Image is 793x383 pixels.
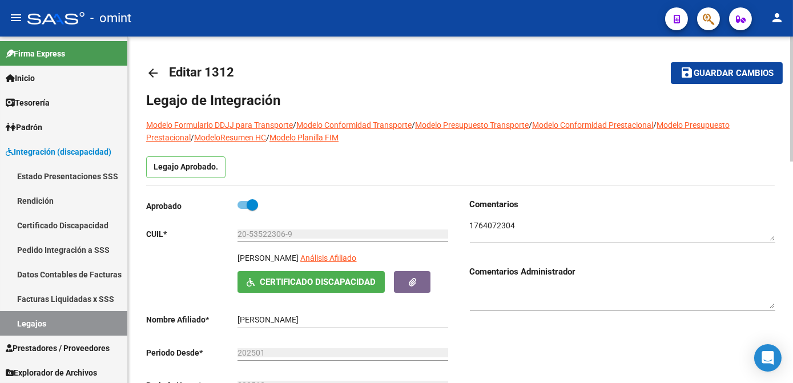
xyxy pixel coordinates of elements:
span: - omint [90,6,131,31]
a: Modelo Presupuesto Transporte [415,120,529,130]
span: Editar 1312 [169,65,234,79]
span: Explorador de Archivos [6,366,97,379]
mat-icon: person [770,11,784,25]
p: [PERSON_NAME] [238,252,299,264]
p: Aprobado [146,200,238,212]
span: Prestadores / Proveedores [6,342,110,354]
p: Legajo Aprobado. [146,156,226,178]
mat-icon: save [680,66,694,79]
button: Guardar cambios [671,62,783,83]
h3: Comentarios Administrador [470,265,775,278]
a: Modelo Conformidad Prestacional [532,120,653,130]
mat-icon: arrow_back [146,66,160,80]
a: Modelo Planilla FIM [269,133,339,142]
a: Modelo Conformidad Transporte [296,120,412,130]
span: Tesorería [6,96,50,109]
p: Periodo Desde [146,346,238,359]
a: ModeloResumen HC [194,133,266,142]
p: CUIL [146,228,238,240]
mat-icon: menu [9,11,23,25]
span: Inicio [6,72,35,84]
span: Integración (discapacidad) [6,146,111,158]
p: Nombre Afiliado [146,313,238,326]
a: Modelo Formulario DDJJ para Transporte [146,120,293,130]
span: Certificado Discapacidad [260,277,376,288]
span: Análisis Afiliado [300,253,356,263]
span: Padrón [6,121,42,134]
span: Guardar cambios [694,68,774,79]
h1: Legajo de Integración [146,91,775,110]
button: Certificado Discapacidad [238,271,385,292]
div: Open Intercom Messenger [754,344,782,372]
span: Firma Express [6,47,65,60]
h3: Comentarios [470,198,775,211]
